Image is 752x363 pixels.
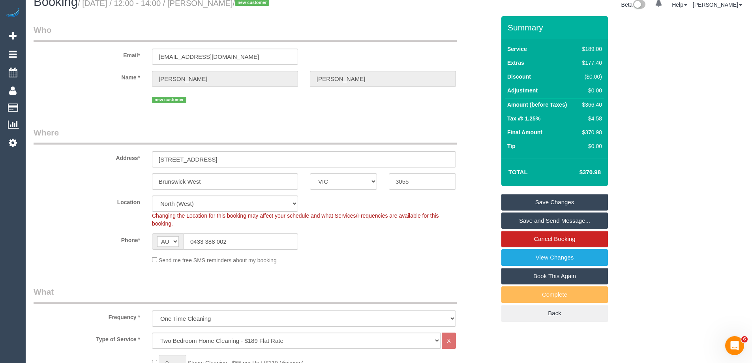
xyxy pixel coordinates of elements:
a: [PERSON_NAME] [693,2,742,8]
a: Book This Again [501,268,608,284]
img: Automaid Logo [5,8,21,19]
label: Extras [507,59,524,67]
input: Phone* [184,233,298,250]
input: First Name* [152,71,298,87]
div: $4.58 [579,115,602,122]
label: Amount (before Taxes) [507,101,567,109]
label: Address* [28,151,146,162]
h3: Summary [508,23,604,32]
label: Adjustment [507,87,538,94]
div: $366.40 [579,101,602,109]
label: Location [28,196,146,206]
span: Changing the Location for this booking may affect your schedule and what Services/Frequencies are... [152,213,439,227]
div: $189.00 [579,45,602,53]
input: Email* [152,49,298,65]
a: Help [672,2,687,8]
span: new customer [152,97,186,103]
label: Name * [28,71,146,81]
a: Back [501,305,608,322]
iframe: Intercom live chat [725,336,744,355]
div: $0.00 [579,142,602,150]
label: Tip [507,142,516,150]
a: Save and Send Message... [501,213,608,229]
a: Save Changes [501,194,608,211]
div: $0.00 [579,87,602,94]
input: Post Code* [389,173,456,190]
label: Discount [507,73,531,81]
strong: Total [508,169,528,175]
a: View Changes [501,249,608,266]
legend: Who [34,24,457,42]
a: Cancel Booking [501,231,608,247]
a: Beta [621,2,646,8]
h4: $370.98 [556,169,601,176]
input: Last Name* [310,71,456,87]
span: Send me free SMS reminders about my booking [159,257,277,263]
label: Phone* [28,233,146,244]
label: Email* [28,49,146,59]
div: ($0.00) [579,73,602,81]
label: Frequency * [28,310,146,321]
legend: Where [34,127,457,145]
legend: What [34,286,457,304]
label: Tax @ 1.25% [507,115,540,122]
div: $370.98 [579,128,602,136]
label: Type of Service * [28,333,146,343]
label: Final Amount [507,128,542,136]
span: 6 [741,336,748,342]
div: $177.40 [579,59,602,67]
label: Service [507,45,527,53]
input: Suburb* [152,173,298,190]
